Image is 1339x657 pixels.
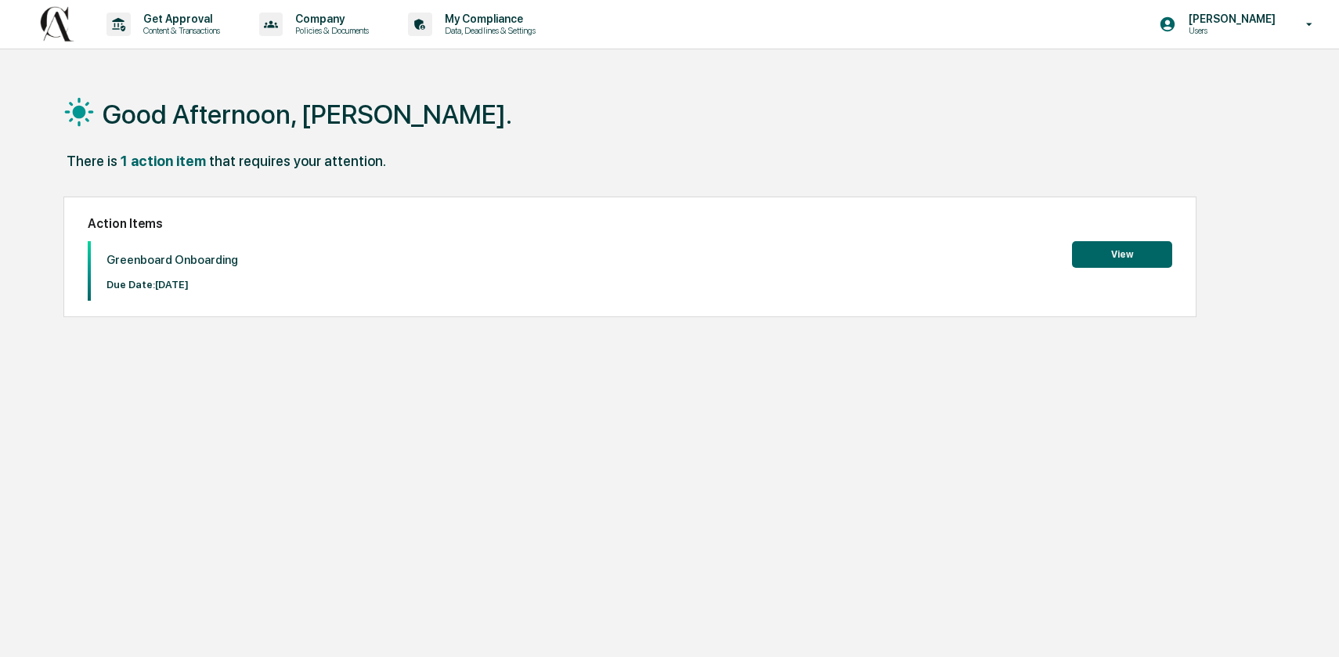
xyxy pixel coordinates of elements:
p: Data, Deadlines & Settings [432,25,543,36]
img: logo [38,6,75,42]
button: View [1072,241,1172,268]
div: that requires your attention. [209,153,386,169]
a: View [1072,246,1172,261]
h1: Good Afternoon, [PERSON_NAME]. [103,99,512,130]
p: Policies & Documents [283,25,377,36]
p: Get Approval [131,13,228,25]
p: Company [283,13,377,25]
p: Users [1176,25,1283,36]
p: Content & Transactions [131,25,228,36]
div: 1 action item [121,153,206,169]
p: Greenboard Onboarding [106,253,238,267]
h2: Action Items [88,216,1172,231]
p: [PERSON_NAME] [1176,13,1283,25]
p: Due Date: [DATE] [106,279,238,291]
div: There is [67,153,117,169]
p: My Compliance [432,13,543,25]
